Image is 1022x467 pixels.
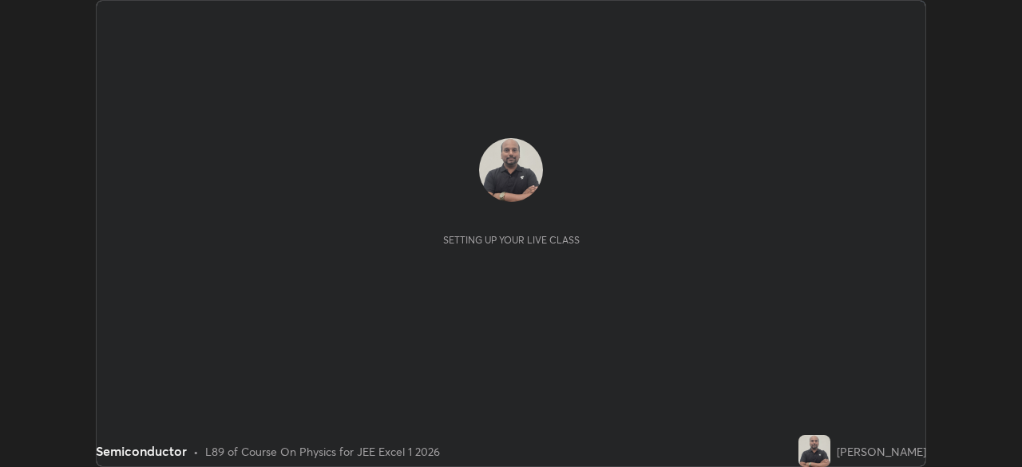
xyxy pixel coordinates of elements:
div: L89 of Course On Physics for JEE Excel 1 2026 [205,443,440,460]
div: [PERSON_NAME] [837,443,926,460]
img: ad3d2bda629b4948a669726d637ff7c6.jpg [798,435,830,467]
div: Semiconductor [96,441,187,461]
div: Setting up your live class [443,234,580,246]
img: ad3d2bda629b4948a669726d637ff7c6.jpg [479,138,543,202]
div: • [193,443,199,460]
